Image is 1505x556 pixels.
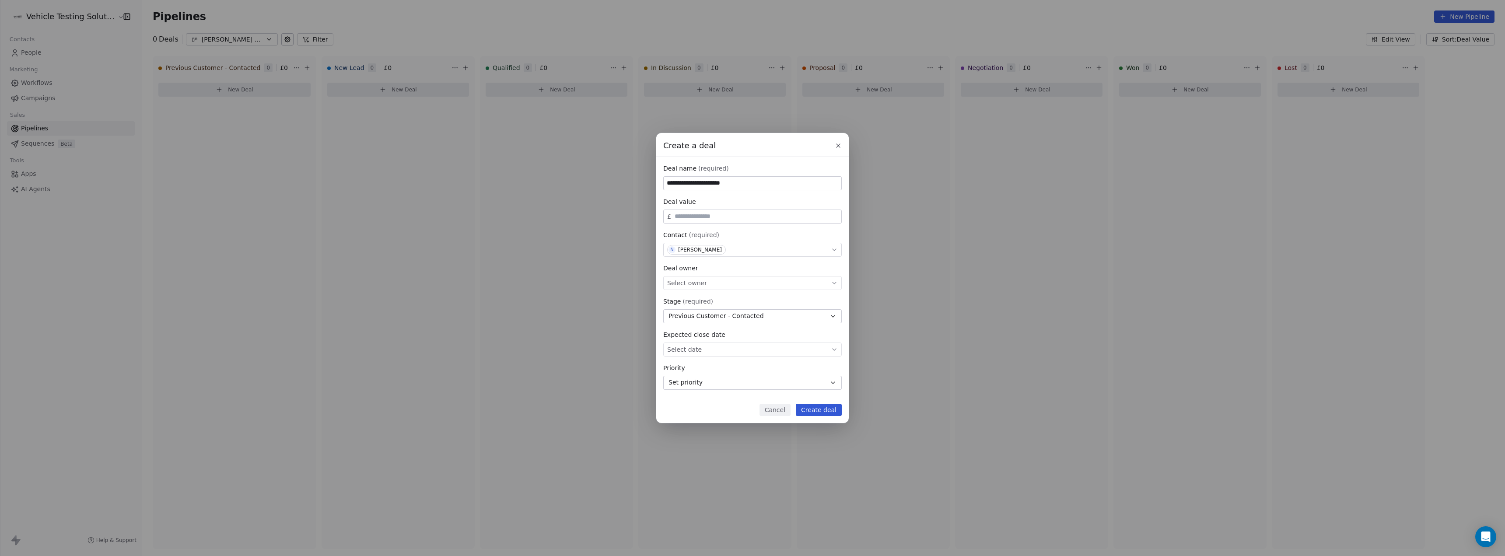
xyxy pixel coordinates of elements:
div: Deal value [663,197,842,206]
button: Cancel [759,404,791,416]
span: (required) [682,297,713,306]
div: Deal owner [663,264,842,273]
div: N [670,246,674,253]
span: Select date [667,345,702,354]
span: (required) [698,164,729,173]
button: Create deal [796,404,842,416]
span: Set priority [668,378,703,387]
div: Priority [663,364,842,372]
span: £ [667,212,671,221]
span: (required) [689,231,719,239]
div: Expected close date [663,330,842,339]
span: Previous Customer - Contacted [668,311,764,321]
div: [PERSON_NAME] [678,247,722,253]
span: Select owner [667,279,707,287]
span: Deal name [663,164,696,173]
span: Create a deal [663,140,716,151]
span: Contact [663,231,687,239]
span: Stage [663,297,681,306]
